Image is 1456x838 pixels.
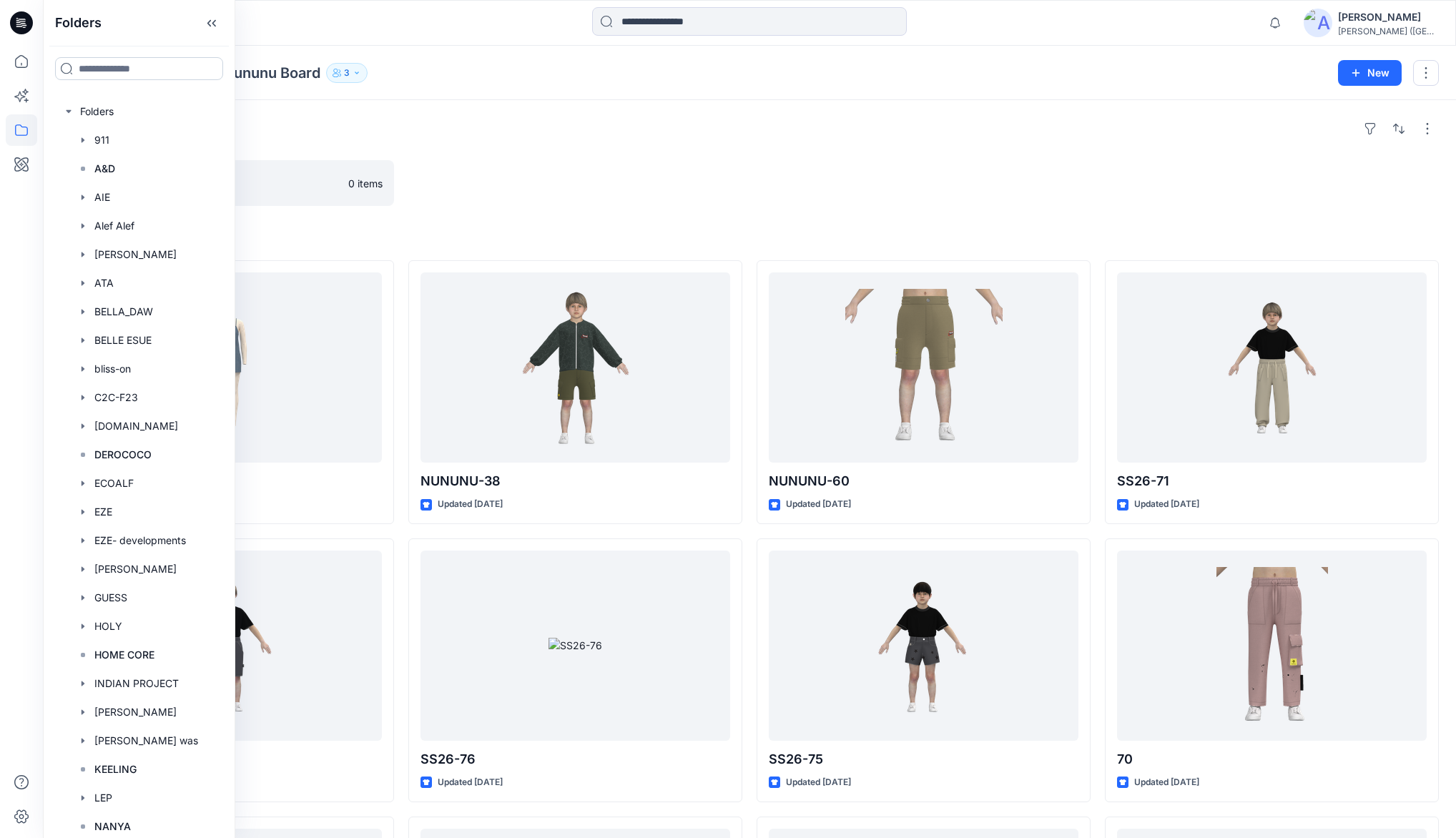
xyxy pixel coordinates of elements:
[1338,60,1402,86] button: New
[1338,9,1438,26] div: [PERSON_NAME]
[94,646,154,664] p: HOME CORE
[326,63,368,83] button: 3
[225,63,320,83] p: nununu Board
[769,551,1078,741] a: SS26-75
[420,471,730,491] p: NUNUNU-38
[1134,775,1199,790] p: Updated [DATE]
[786,497,851,512] p: Updated [DATE]
[60,229,1439,246] h4: Styles
[344,65,350,81] p: 3
[769,471,1078,491] p: NUNUNU-60
[769,272,1078,463] a: NUNUNU-60
[1338,26,1438,36] div: [PERSON_NAME] ([GEOGRAPHIC_DATA]) Exp...
[438,775,503,790] p: Updated [DATE]
[1117,272,1427,463] a: SS26-71
[94,818,131,835] p: NANYA
[94,446,152,463] p: DEROCOCO
[1304,9,1332,37] img: avatar
[438,497,503,512] p: Updated [DATE]
[1117,749,1427,769] p: 70
[786,775,851,790] p: Updated [DATE]
[1117,551,1427,741] a: 70
[420,272,730,463] a: NUNUNU-38
[420,551,730,741] a: SS26-76
[420,749,730,769] p: SS26-76
[1134,497,1199,512] p: Updated [DATE]
[94,761,137,778] p: KEELING
[769,749,1078,769] p: SS26-75
[1117,471,1427,491] p: SS26-71
[348,176,383,191] p: 0 items
[94,160,115,177] p: A&D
